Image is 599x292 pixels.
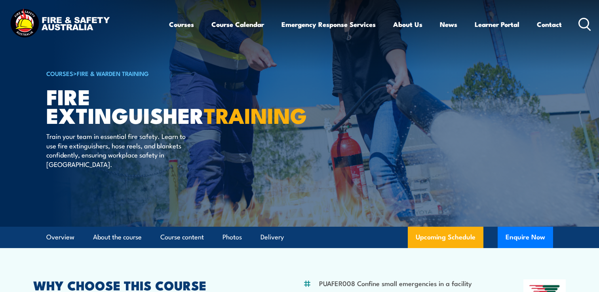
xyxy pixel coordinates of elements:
[77,69,149,78] a: Fire & Warden Training
[160,227,204,248] a: Course content
[33,279,264,290] h2: WHY CHOOSE THIS COURSE
[93,227,142,248] a: About the course
[475,14,519,35] a: Learner Portal
[46,131,191,169] p: Train your team in essential fire safety. Learn to use fire extinguishers, hose reels, and blanke...
[46,87,242,124] h1: Fire Extinguisher
[393,14,422,35] a: About Us
[46,69,73,78] a: COURSES
[46,227,74,248] a: Overview
[319,279,472,288] li: PUAFER008 Confine small emergencies in a facility
[46,68,242,78] h6: >
[204,98,307,131] strong: TRAINING
[537,14,562,35] a: Contact
[498,227,553,248] button: Enquire Now
[261,227,284,248] a: Delivery
[211,14,264,35] a: Course Calendar
[408,227,483,248] a: Upcoming Schedule
[222,227,242,248] a: Photos
[440,14,457,35] a: News
[169,14,194,35] a: Courses
[281,14,376,35] a: Emergency Response Services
